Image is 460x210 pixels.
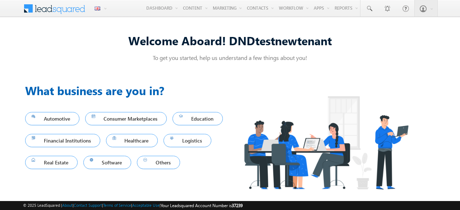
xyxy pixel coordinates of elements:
span: Your Leadsquared Account Number is [161,203,243,208]
h3: What business are you in? [25,82,230,99]
div: Welcome Aboard! DNDtestnewtenant [25,33,435,48]
span: Real Estate [32,158,71,167]
span: Consumer Marketplaces [92,114,161,123]
a: Contact Support [74,203,102,207]
a: Acceptable Use [132,203,160,207]
span: 37239 [232,203,243,208]
span: Logistics [170,136,205,145]
span: © 2025 LeadSquared | | | | | [23,202,243,209]
span: Others [143,158,174,167]
img: Industry.png [230,82,422,204]
a: About [62,203,73,207]
span: Education [179,114,216,123]
p: To get you started, help us understand a few things about you! [25,54,435,61]
span: Automotive [32,114,73,123]
span: Software [90,158,125,167]
span: Healthcare [112,136,152,145]
a: Terms of Service [103,203,131,207]
span: Financial Institutions [32,136,94,145]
